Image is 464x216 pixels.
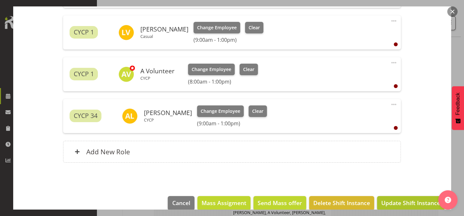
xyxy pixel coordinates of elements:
h6: A Volunteer [140,67,175,75]
span: Mass Assigment [202,199,246,207]
span: Feedback [455,93,461,115]
button: Clear [245,22,263,33]
button: Mass Assigment [197,196,251,210]
span: Cancel [172,199,190,207]
img: lynne-veal6958.jpg [118,25,134,40]
span: Change Employee [192,66,231,73]
div: User is clocked out [394,42,398,46]
h6: (9:00am - 1:00pm) [197,120,267,127]
button: Change Employee [197,105,244,117]
img: alexandra-landolt11436.jpg [122,108,137,124]
button: Cancel [168,196,194,210]
span: Clear [243,66,254,73]
span: CYCP 1 [74,69,94,79]
span: Change Employee [201,108,240,115]
p: CYCP [144,117,192,122]
span: Update Shift Instance [381,199,440,207]
h6: (9:00am - 1:00pm) [194,37,263,43]
button: Delete Shift Instance [309,196,374,210]
h6: (8:00am - 1:00pm) [188,78,258,85]
span: CYCP 34 [74,111,98,121]
button: Feedback - Show survey [452,86,464,130]
h6: [PERSON_NAME] [140,26,188,33]
span: Change Employee [197,24,237,31]
button: Update Shift Instance [377,196,444,210]
img: help-xxl-2.png [445,197,451,203]
button: Clear [249,105,267,117]
span: Clear [252,108,263,115]
button: Change Employee [188,64,235,75]
h6: [PERSON_NAME] [144,109,192,116]
button: Send Mass offer [253,196,306,210]
span: Delete Shift Instance [313,199,370,207]
span: Clear [249,24,260,31]
span: CYCP 1 [74,28,94,37]
p: Casual [140,34,188,39]
button: Clear [240,64,258,75]
h6: Add New Role [86,148,130,156]
button: Change Employee [194,22,240,33]
p: CYCP [140,76,175,81]
span: Send Mass offer [258,199,302,207]
div: User is clocked out [394,84,398,88]
img: a-volunteer8492.jpg [118,67,134,82]
div: User is clocked out [394,126,398,130]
